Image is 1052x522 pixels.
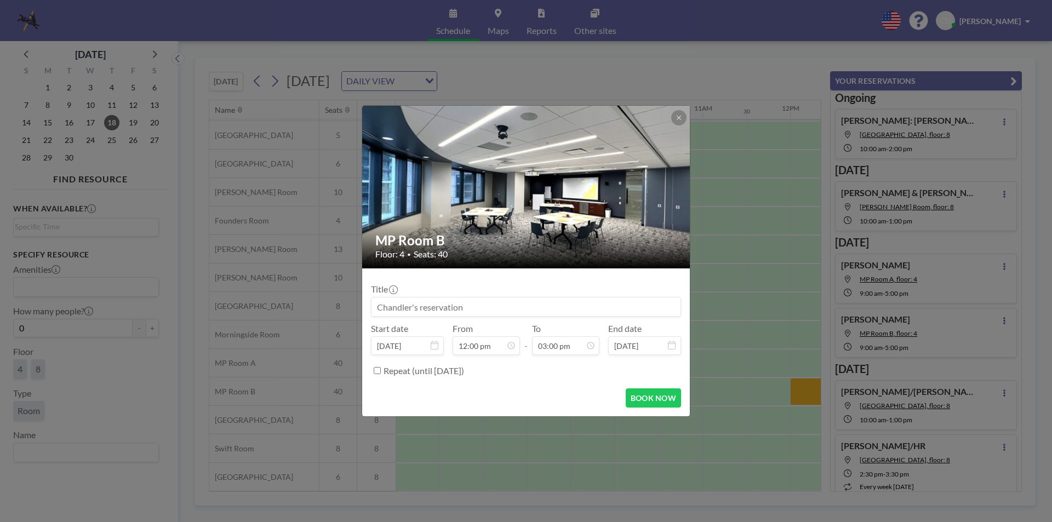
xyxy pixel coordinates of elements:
[608,323,642,334] label: End date
[371,284,397,295] label: Title
[414,249,448,260] span: Seats: 40
[453,323,473,334] label: From
[407,250,411,259] span: •
[375,232,678,249] h2: MP Room B
[371,297,681,316] input: Chandler's reservation
[384,365,464,376] label: Repeat (until [DATE])
[371,323,408,334] label: Start date
[626,388,681,408] button: BOOK NOW
[362,64,691,310] img: 537.JPEG
[375,249,404,260] span: Floor: 4
[524,327,528,351] span: -
[532,323,541,334] label: To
